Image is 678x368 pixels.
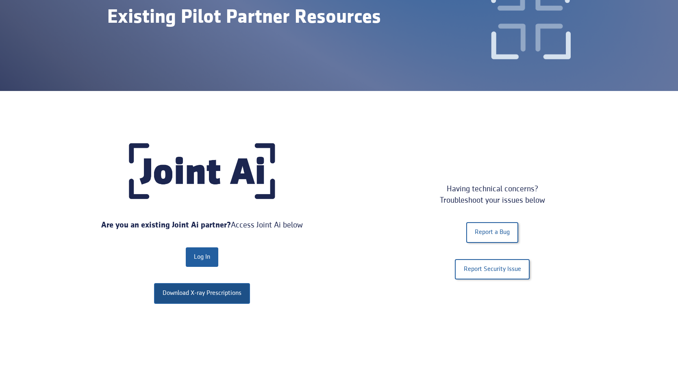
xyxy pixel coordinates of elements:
[372,183,613,206] div: Having technical concerns? Troubleshoot your issues below
[466,222,518,242] a: Report a Bug
[186,247,218,267] a: Log In
[154,283,250,303] a: Download X-ray Prescriptions
[455,259,529,279] a: Report Security Issue
[98,219,306,231] div: Access Joint Ai below
[101,221,231,229] strong: Are you an existing Joint Ai partner?
[107,6,381,29] div: Existing Pilot Partner Resources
